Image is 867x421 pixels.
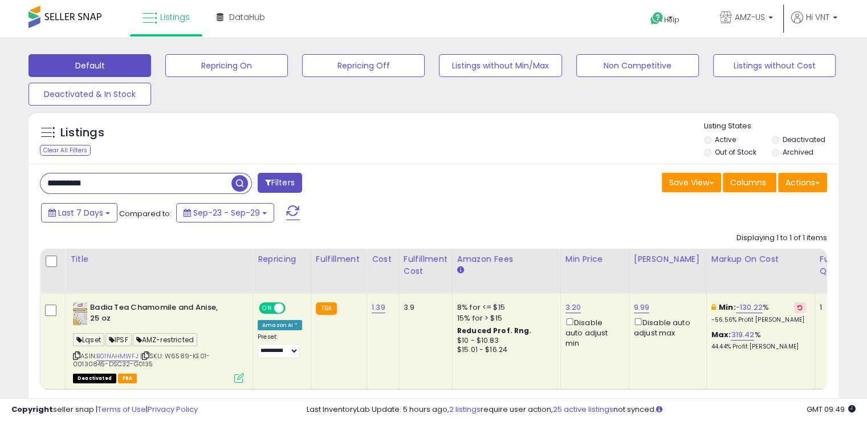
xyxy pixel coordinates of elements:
span: Columns [730,177,766,188]
a: 3.20 [565,302,581,313]
label: Deactivated [782,135,825,144]
div: 15% for > $15 [457,313,552,323]
button: Repricing Off [302,54,425,77]
label: Out of Stock [715,147,756,157]
span: Last 7 Days [58,207,103,218]
div: Displaying 1 to 1 of 1 items [736,233,827,244]
div: 8% for <= $15 [457,302,552,313]
small: FBA [316,302,337,315]
h5: Listings [60,125,104,141]
a: 25 active listings [553,404,613,415]
button: Repricing On [165,54,288,77]
a: 9.99 [634,302,650,313]
span: Hi VNT [806,11,829,23]
div: Title [70,253,248,265]
div: Fulfillment Cost [404,253,447,277]
a: 2 listings [449,404,481,415]
a: B01NAHMWFJ [96,351,139,361]
div: 1 [820,302,855,313]
span: DataHub [229,11,265,23]
span: All listings that are unavailable for purchase on Amazon for any reason other than out-of-stock [73,374,116,383]
span: FBA [118,374,137,383]
span: Help [664,15,679,25]
button: Default [29,54,151,77]
div: seller snap | | [11,404,198,415]
span: AMZ-restricted [133,333,197,346]
button: Filters [258,173,302,193]
button: Save View [662,173,721,192]
button: Listings without Min/Max [439,54,561,77]
div: Last InventoryLab Update: 5 hours ago, require user action, not synced. [307,404,856,415]
div: Fulfillable Quantity [820,253,859,277]
span: Listings [160,11,190,23]
span: Compared to: [119,208,172,219]
button: Actions [778,173,827,192]
div: [PERSON_NAME] [634,253,702,265]
div: $10 - $10.83 [457,336,552,346]
button: Sep-23 - Sep-29 [176,203,274,222]
small: Amazon Fees. [457,265,464,276]
b: Reduced Prof. Rng. [457,326,532,335]
a: Terms of Use [97,404,146,415]
a: Privacy Policy [148,404,198,415]
label: Archived [782,147,813,157]
a: 1.39 [372,302,385,313]
div: % [711,302,806,323]
a: Hi VNT [791,11,837,37]
button: Non Competitive [576,54,699,77]
div: Cost [372,253,394,265]
a: 319.42 [731,329,754,341]
button: Columns [723,173,776,192]
span: OFF [284,303,302,313]
span: IPSF [105,333,132,346]
span: Lqset [73,333,104,346]
p: Listing States: [704,121,838,132]
a: Help [641,3,702,37]
div: Fulfillment [316,253,362,265]
b: Badia Tea Chamomile and Anise, 25 oz [90,302,229,326]
label: Active [715,135,736,144]
div: Markup on Cost [711,253,810,265]
div: Amazon AI * [258,320,302,330]
span: ON [260,303,274,313]
img: 51SP9UKyBOL._SL40_.jpg [73,302,87,325]
div: $15.01 - $16.24 [457,345,552,355]
div: Clear All Filters [40,145,91,156]
div: Disable auto adjust min [565,316,620,349]
span: AMZ-US [735,11,765,23]
strong: Copyright [11,404,53,415]
div: Repricing [258,253,306,265]
span: | SKU: W6589-KE01-00130845-DSC32-G0135 [73,351,210,369]
div: ASIN: [73,302,244,382]
div: Disable auto adjust max [634,316,698,338]
span: 2025-10-7 09:49 GMT [807,404,856,415]
div: Min Price [565,253,624,265]
div: % [711,330,806,351]
button: Deactivated & In Stock [29,83,151,106]
p: 44.44% Profit [PERSON_NAME] [711,343,806,351]
button: Last 7 Days [41,203,117,222]
b: Min: [719,302,736,313]
a: -130.22 [736,302,763,313]
button: Listings without Cost [713,54,836,77]
span: Sep-23 - Sep-29 [193,207,260,218]
div: Preset: [258,333,302,359]
b: Max: [711,329,731,340]
th: The percentage added to the cost of goods (COGS) that forms the calculator for Min & Max prices. [706,249,815,294]
p: -56.56% Profit [PERSON_NAME] [711,316,806,324]
div: Amazon Fees [457,253,556,265]
div: 3.9 [404,302,443,313]
i: Get Help [650,11,664,26]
